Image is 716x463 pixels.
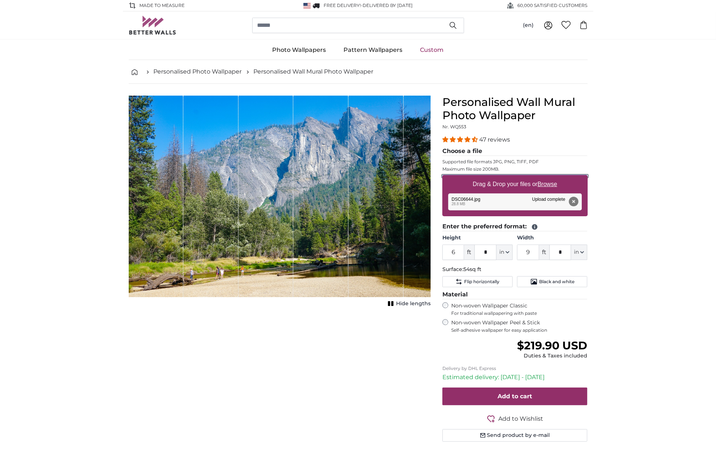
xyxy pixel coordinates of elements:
[264,40,335,60] a: Photo Wallpapers
[470,177,560,192] label: Drag & Drop your files or
[496,245,513,260] button: in
[442,388,588,405] button: Add to cart
[396,300,431,307] span: Hide lengths
[335,40,412,60] a: Pattern Wallpapers
[442,159,588,165] p: Supported file formats JPG, PNG, TIFF, PDF
[442,234,513,242] label: Height
[254,67,374,76] a: Personalised Wall Mural Photo Wallpaper
[451,319,588,333] label: Non-woven Wallpaper Peel & Stick
[442,429,588,442] button: Send product by e-mail
[363,3,413,8] span: Delivered by [DATE]
[517,352,587,360] div: Duties & Taxes included
[498,393,532,400] span: Add to cart
[129,60,588,84] nav: breadcrumbs
[386,299,431,309] button: Hide lengths
[539,245,549,260] span: ft
[518,2,588,9] span: 60,000 SATISFIED CUSTOMERS
[442,147,588,156] legend: Choose a file
[442,222,588,231] legend: Enter the preferred format:
[451,310,588,316] span: For traditional wallpapering with paste
[442,290,588,299] legend: Material
[442,166,588,172] p: Maximum file size 200MB.
[442,276,513,287] button: Flip horizontally
[442,96,588,122] h1: Personalised Wall Mural Photo Wallpaper
[517,339,587,352] span: $219.90 USD
[451,327,588,333] span: Self-adhesive wallpaper for easy application
[517,276,587,287] button: Black and white
[574,249,579,256] span: in
[538,181,557,187] u: Browse
[154,67,242,76] a: Personalised Photo Wallpaper
[324,3,361,8] span: FREE delivery!
[499,249,504,256] span: in
[442,136,479,143] span: 4.38 stars
[442,124,466,129] span: Nr. WQ553
[571,245,587,260] button: in
[463,266,481,273] span: 54sq ft
[303,3,311,8] img: United States
[442,266,588,273] p: Surface:
[442,366,588,371] p: Delivery by DHL Express
[140,2,185,9] span: Made to Measure
[129,96,431,309] div: 1 of 1
[442,414,588,423] button: Add to Wishlist
[539,279,574,285] span: Black and white
[517,19,539,32] button: (en)
[479,136,510,143] span: 47 reviews
[451,302,588,316] label: Non-woven Wallpaper Classic
[442,373,588,382] p: Estimated delivery: [DATE] - [DATE]
[464,279,499,285] span: Flip horizontally
[129,16,177,35] img: Betterwalls
[361,3,413,8] span: -
[498,414,543,423] span: Add to Wishlist
[517,234,587,242] label: Width
[464,245,474,260] span: ft
[412,40,453,60] a: Custom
